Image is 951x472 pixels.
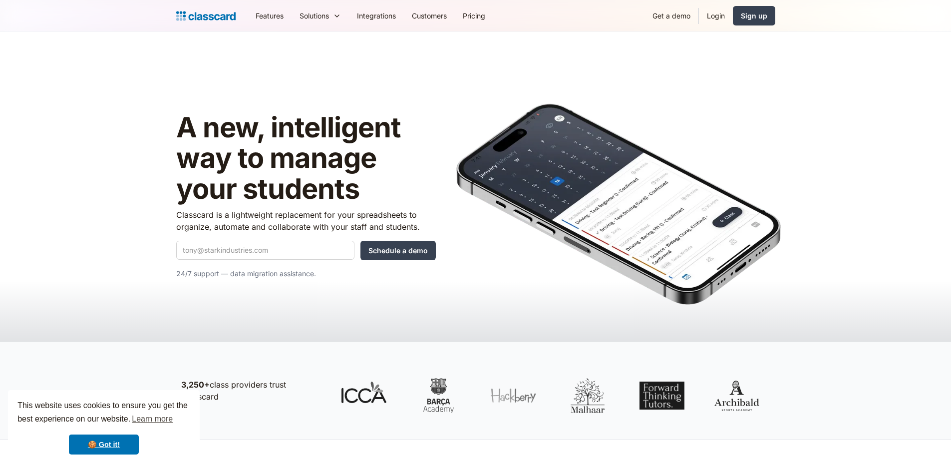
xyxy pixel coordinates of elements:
[699,4,733,27] a: Login
[176,209,436,233] p: Classcard is a lightweight replacement for your spreadsheets to organize, automate and collaborat...
[181,379,321,403] p: class providers trust Classcard
[130,412,174,427] a: learn more about cookies
[455,4,493,27] a: Pricing
[404,4,455,27] a: Customers
[733,6,775,25] a: Sign up
[17,400,190,427] span: This website uses cookies to ensure you get the best experience on our website.
[644,4,698,27] a: Get a demo
[176,9,236,23] a: Logo
[741,10,767,21] div: Sign up
[181,380,210,390] strong: 3,250+
[176,268,436,280] p: 24/7 support — data migration assistance.
[349,4,404,27] a: Integrations
[300,10,329,21] div: Solutions
[248,4,292,27] a: Features
[292,4,349,27] div: Solutions
[8,390,200,464] div: cookieconsent
[176,241,354,260] input: tony@starkindustries.com
[69,435,139,455] a: dismiss cookie message
[360,241,436,260] input: Schedule a demo
[176,241,436,260] form: Quick Demo Form
[176,112,436,205] h1: A new, intelligent way to manage your students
